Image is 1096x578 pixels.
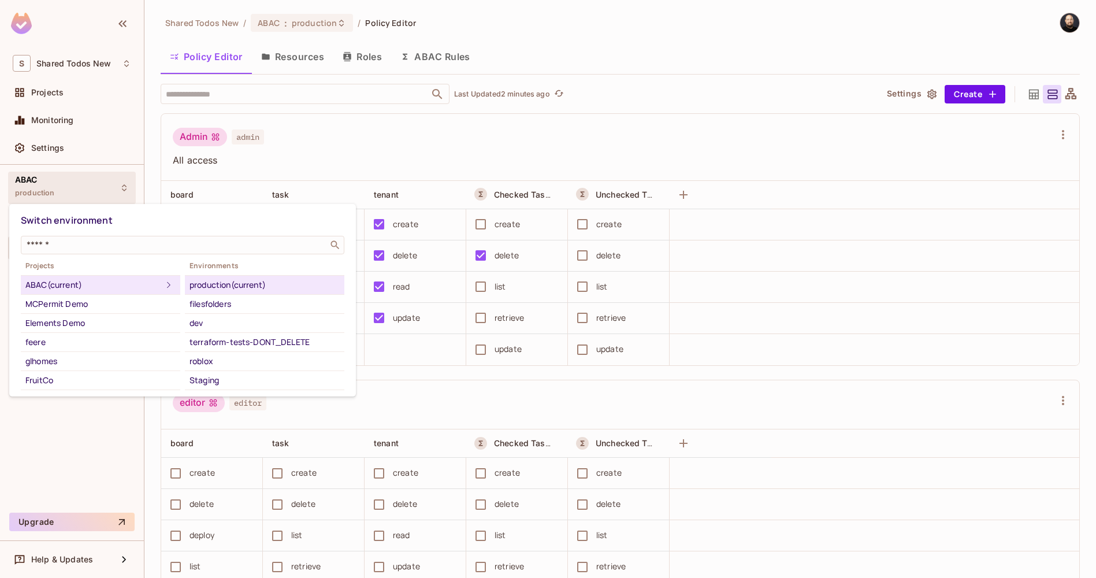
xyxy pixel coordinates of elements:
div: MCPermit Demo [25,297,176,311]
div: production (current) [190,278,340,292]
div: terraform-tests-DONT_DELETE [190,335,340,349]
div: filesfolders [190,297,340,311]
div: Staging [190,373,340,387]
div: roblox [190,354,340,368]
span: Projects [21,261,180,271]
div: FruitCo [25,373,176,387]
span: Switch environment [21,214,113,227]
div: Elements Demo [25,316,176,330]
div: glhomes [25,354,176,368]
div: ABAC (current) [25,278,162,292]
div: feere [25,335,176,349]
div: dev [190,316,340,330]
span: Environments [185,261,344,271]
